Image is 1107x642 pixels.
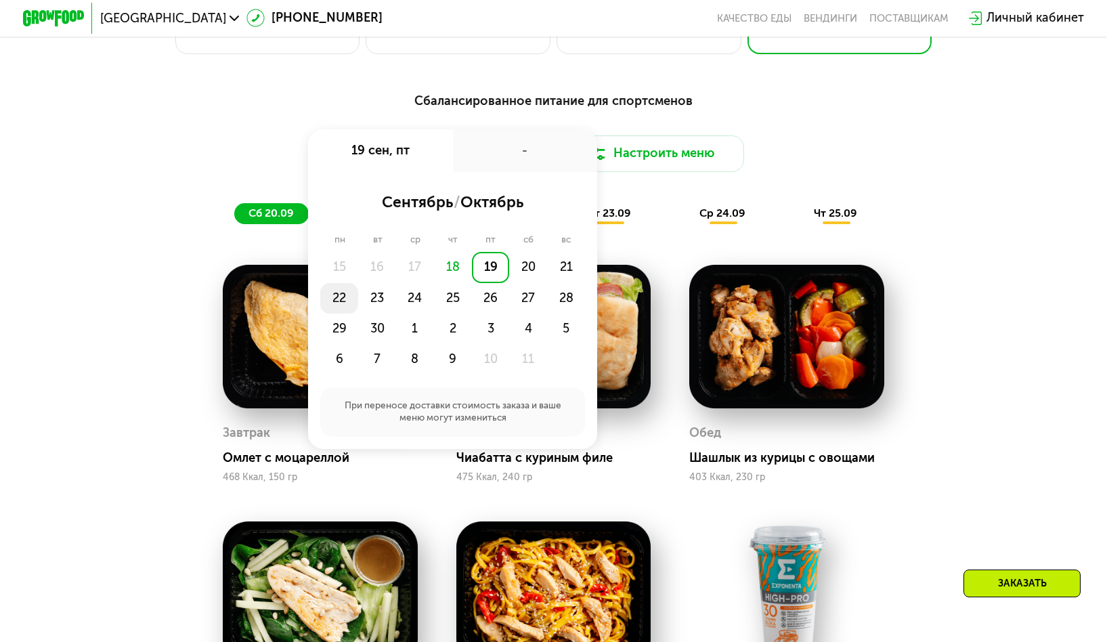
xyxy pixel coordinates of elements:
[396,344,434,374] div: 8
[435,234,472,246] div: чт
[460,193,524,211] span: октябрь
[396,283,434,314] div: 24
[456,450,664,466] div: Чиабатта с куриным филе
[453,129,597,173] div: -
[98,91,1008,110] div: Сбалансированное питание для спортсменов
[358,344,396,374] div: 7
[689,450,896,466] div: Шашлык из курицы с овощами
[689,421,721,444] div: Обед
[320,387,585,437] div: При переносе доставки стоимость заказа и ваше меню могут измениться
[308,129,452,173] div: 19 сен, пт
[472,252,510,282] div: 19
[588,207,631,219] span: вт 23.09
[397,234,435,246] div: ср
[689,472,884,483] div: 403 Ккал, 230 гр
[869,12,949,24] div: поставщикам
[472,314,510,344] div: 3
[509,283,547,314] div: 27
[434,283,472,314] div: 25
[699,207,745,219] span: ср 24.09
[360,234,397,246] div: вт
[320,344,358,374] div: 6
[382,193,454,211] span: сентябрь
[472,283,510,314] div: 26
[223,472,418,483] div: 468 Ккал, 150 гр
[510,234,548,246] div: сб
[248,207,294,219] span: сб 20.09
[986,9,1084,27] div: Личный кабинет
[434,344,472,374] div: 9
[547,252,585,282] div: 21
[963,570,1081,597] div: Заказать
[320,314,358,344] div: 29
[320,234,359,246] div: пн
[223,421,270,444] div: Завтрак
[223,450,430,466] div: Омлет с моцареллой
[358,314,396,344] div: 30
[509,314,547,344] div: 4
[509,252,547,282] div: 20
[456,472,651,483] div: 475 Ккал, 240 гр
[454,193,460,211] span: /
[434,252,472,282] div: 18
[246,9,382,27] a: [PHONE_NUMBER]
[804,12,857,24] a: Вендинги
[547,283,585,314] div: 28
[547,314,585,344] div: 5
[396,252,434,282] div: 17
[358,252,396,282] div: 16
[717,12,791,24] a: Качество еды
[358,283,396,314] div: 23
[472,344,510,374] div: 10
[320,252,358,282] div: 15
[434,314,472,344] div: 2
[548,234,585,246] div: вс
[509,344,547,374] div: 11
[560,135,745,173] button: Настроить меню
[100,12,226,24] span: [GEOGRAPHIC_DATA]
[396,314,434,344] div: 1
[814,207,857,219] span: чт 25.09
[320,283,358,314] div: 22
[472,234,510,246] div: пт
